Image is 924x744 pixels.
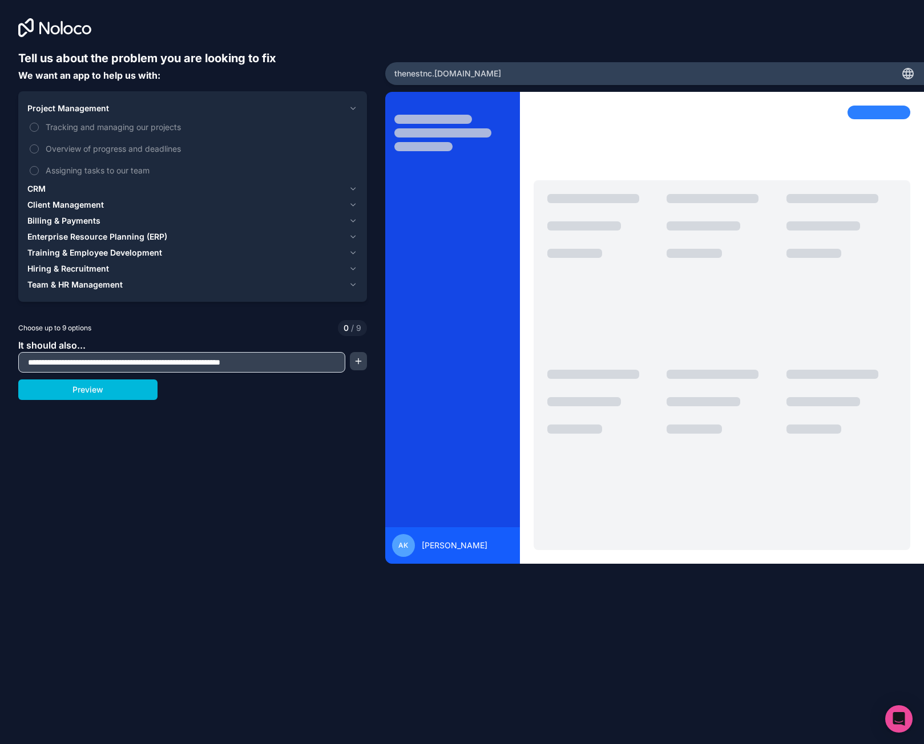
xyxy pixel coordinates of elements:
span: 9 [349,322,361,334]
span: Client Management [27,199,104,211]
button: CRM [27,181,358,197]
button: Training & Employee Development [27,245,358,261]
span: Billing & Payments [27,215,100,227]
button: Overview of progress and deadlines [30,144,39,153]
span: Training & Employee Development [27,247,162,258]
span: Project Management [27,103,109,114]
span: 0 [344,322,349,334]
span: CRM [27,183,46,195]
button: Enterprise Resource Planning (ERP) [27,229,358,245]
span: Choose up to 9 options [18,323,91,333]
button: Assigning tasks to our team [30,166,39,175]
div: Project Management [27,116,358,181]
button: Preview [18,379,158,400]
span: Enterprise Resource Planning (ERP) [27,231,167,242]
span: It should also... [18,339,86,351]
button: Team & HR Management [27,277,358,293]
span: [PERSON_NAME] [422,540,487,551]
span: We want an app to help us with: [18,70,160,81]
span: Overview of progress and deadlines [46,143,356,155]
button: Hiring & Recruitment [27,261,358,277]
span: Tracking and managing our projects [46,121,356,133]
span: Hiring & Recruitment [27,263,109,274]
span: Team & HR Management [27,279,123,290]
span: / [351,323,354,333]
h6: Tell us about the problem you are looking to fix [18,50,367,66]
div: Open Intercom Messenger [885,705,913,733]
span: AK [398,541,408,550]
button: Project Management [27,100,358,116]
span: thenestnc .[DOMAIN_NAME] [394,68,501,79]
button: Billing & Payments [27,213,358,229]
span: Assigning tasks to our team [46,164,356,176]
button: Client Management [27,197,358,213]
button: Tracking and managing our projects [30,123,39,132]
